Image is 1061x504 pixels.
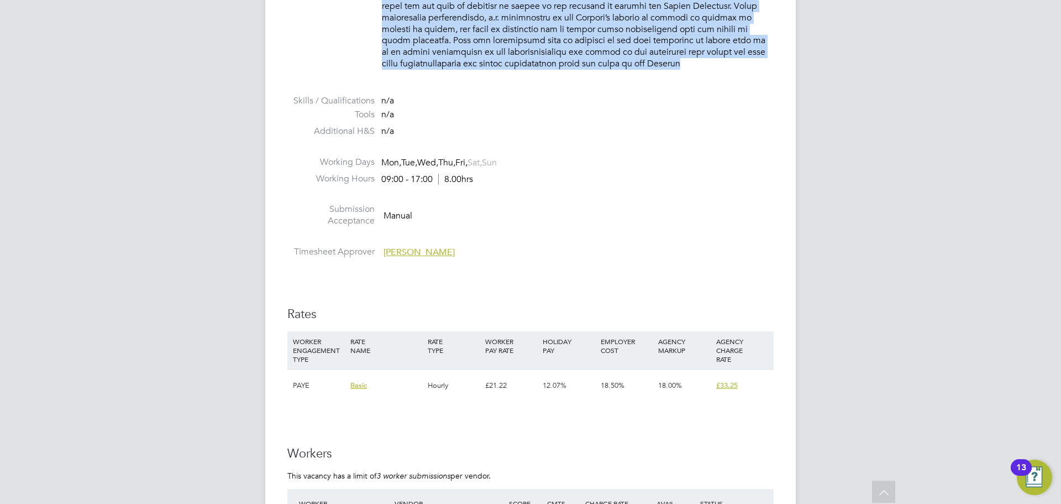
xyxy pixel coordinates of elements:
[350,381,367,390] span: Basic
[287,157,375,168] label: Working Days
[543,381,566,390] span: 12.07%
[598,331,655,360] div: EMPLOYER COST
[655,331,713,360] div: AGENCY MARKUP
[287,306,774,323] h3: Rates
[287,246,375,258] label: Timesheet Approver
[713,331,771,369] div: AGENCY CHARGE RATE
[287,109,375,121] label: Tools
[716,381,738,390] span: £33.25
[540,331,597,360] div: HOLIDAY PAY
[381,109,394,120] span: n/a
[381,174,473,185] div: 09:00 - 17:00
[1016,467,1026,482] div: 13
[381,157,401,168] span: Mon,
[1017,460,1052,495] button: Open Resource Center, 13 new notifications
[658,381,682,390] span: 18.00%
[425,370,482,402] div: Hourly
[482,157,497,168] span: Sun
[287,471,774,481] p: This vacancy has a limit of per vendor.
[287,95,375,107] label: Skills / Qualifications
[381,126,394,137] span: n/a
[384,247,455,258] span: [PERSON_NAME]
[438,157,455,168] span: Thu,
[287,126,375,137] label: Additional H&S
[381,95,394,106] span: n/a
[290,370,348,402] div: PAYE
[482,370,540,402] div: £21.22
[287,446,774,462] h3: Workers
[425,331,482,360] div: RATE TYPE
[287,173,375,185] label: Working Hours
[401,157,417,168] span: Tue,
[601,381,624,390] span: 18.50%
[455,157,468,168] span: Fri,
[468,157,482,168] span: Sat,
[384,210,412,221] span: Manual
[376,471,450,481] em: 3 worker submissions
[482,331,540,360] div: WORKER PAY RATE
[287,204,375,227] label: Submission Acceptance
[348,331,424,360] div: RATE NAME
[417,157,438,168] span: Wed,
[290,331,348,369] div: WORKER ENGAGEMENT TYPE
[438,174,473,185] span: 8.00hrs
